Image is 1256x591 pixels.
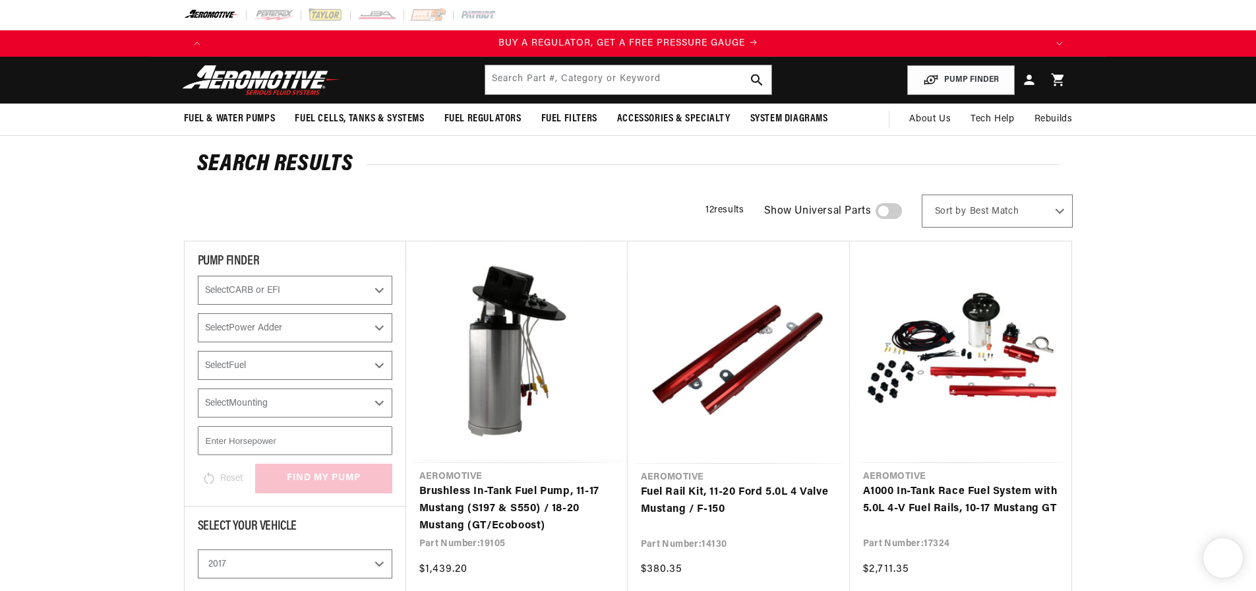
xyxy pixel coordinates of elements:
[295,112,424,126] span: Fuel Cells, Tanks & Systems
[210,36,1046,51] div: Announcement
[444,112,522,126] span: Fuel Regulators
[184,30,210,57] button: Translation missing: en.sections.announcements.previous_announcement
[1046,30,1073,57] button: Translation missing: en.sections.announcements.next_announcement
[935,205,967,218] span: Sort by
[740,104,838,135] summary: System Diagrams
[198,276,392,305] select: CARB or EFI
[485,65,771,94] input: Search by Part Number, Category or Keyword
[922,195,1073,228] select: Sort by
[184,112,276,126] span: Fuel & Water Pumps
[210,36,1046,51] a: BUY A REGULATOR, GET A FREE PRESSURE GAUGE
[198,389,392,418] select: Mounting
[764,203,872,220] span: Show Universal Parts
[531,104,607,135] summary: Fuel Filters
[971,112,1014,127] span: Tech Help
[641,484,837,518] a: Fuel Rail Kit, 11-20 Ford 5.0L 4 Valve Mustang / F-150
[198,520,392,536] div: Select Your Vehicle
[198,313,392,342] select: Power Adder
[198,426,392,455] input: Enter Horsepower
[541,112,597,126] span: Fuel Filters
[174,104,285,135] summary: Fuel & Water Pumps
[742,65,771,94] button: search button
[899,104,961,135] a: About Us
[1025,104,1083,135] summary: Rebuilds
[179,65,344,96] img: Aeromotive
[750,112,828,126] span: System Diagrams
[1034,112,1073,127] span: Rebuilds
[863,483,1058,517] a: A1000 In-Tank Race Fuel System with 5.0L 4-V Fuel Rails, 10-17 Mustang GT
[197,154,1060,175] h2: Search Results
[498,38,745,48] span: BUY A REGULATOR, GET A FREE PRESSURE GAUGE
[907,65,1015,95] button: PUMP FINDER
[909,114,951,124] span: About Us
[210,36,1046,51] div: 1 of 4
[705,205,744,215] span: 12 results
[151,30,1106,57] slideshow-component: Translation missing: en.sections.announcements.announcement_bar
[617,112,731,126] span: Accessories & Specialty
[607,104,740,135] summary: Accessories & Specialty
[198,255,260,268] span: PUMP FINDER
[285,104,434,135] summary: Fuel Cells, Tanks & Systems
[961,104,1024,135] summary: Tech Help
[198,549,392,578] select: Year
[419,483,614,534] a: Brushless In-Tank Fuel Pump, 11-17 Mustang (S197 & S550) / 18-20 Mustang (GT/Ecoboost)
[198,351,392,380] select: Fuel
[434,104,531,135] summary: Fuel Regulators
